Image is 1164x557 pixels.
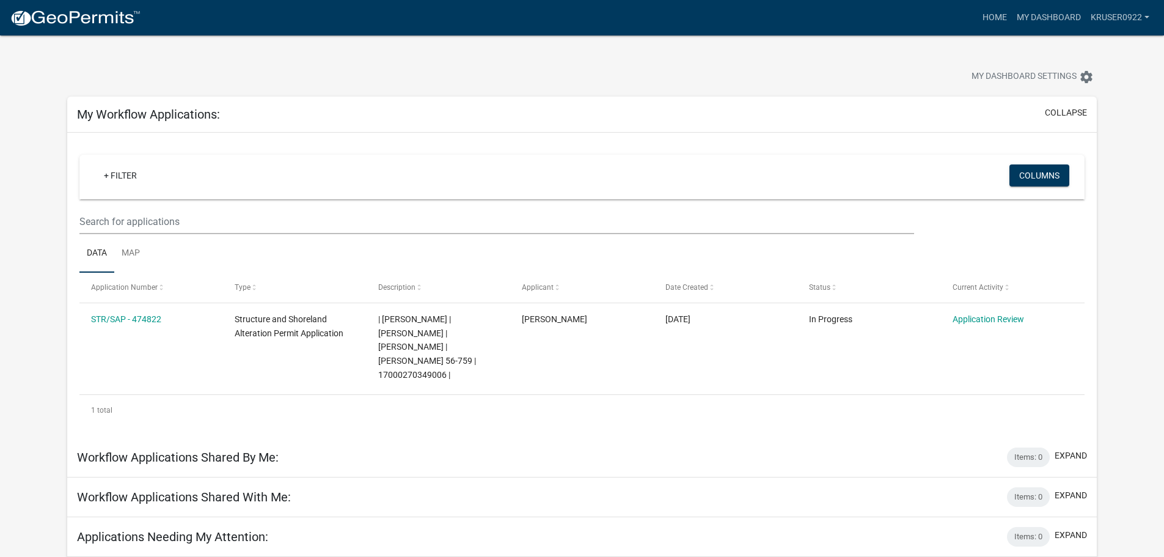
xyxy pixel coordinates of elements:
[510,273,654,302] datatable-header-cell: Applicant
[1007,448,1050,467] div: Items: 0
[79,395,1085,426] div: 1 total
[378,283,415,292] span: Description
[367,273,510,302] datatable-header-cell: Description
[962,65,1104,89] button: My Dashboard Settingssettings
[1045,106,1087,119] button: collapse
[235,283,251,292] span: Type
[1007,487,1050,507] div: Items: 0
[235,314,343,338] span: Structure and Shoreland Alteration Permit Application
[378,314,476,380] span: | Alexis Newark | DAVID A KRUSE | NANCY G KRUSE | Franklin 56-759 | 17000270349006 |
[953,314,1024,324] a: Application Review
[1055,489,1087,502] button: expand
[1012,6,1086,29] a: My Dashboard
[809,283,830,292] span: Status
[77,450,279,465] h5: Workflow Applications Shared By Me:
[79,273,223,302] datatable-header-cell: Application Number
[972,70,1077,84] span: My Dashboard Settings
[940,273,1084,302] datatable-header-cell: Current Activity
[223,273,367,302] datatable-header-cell: Type
[114,234,147,273] a: Map
[1009,164,1069,186] button: Columns
[978,6,1012,29] a: Home
[77,490,291,504] h5: Workflow Applications Shared With Me:
[79,234,114,273] a: Data
[1055,449,1087,462] button: expand
[654,273,797,302] datatable-header-cell: Date Created
[79,209,913,234] input: Search for applications
[1055,529,1087,542] button: expand
[67,133,1097,438] div: collapse
[797,273,940,302] datatable-header-cell: Status
[94,164,147,186] a: + Filter
[665,314,690,324] span: 09/07/2025
[77,529,268,544] h5: Applications Needing My Attention:
[522,314,587,324] span: Darren Kruse
[665,283,708,292] span: Date Created
[91,283,158,292] span: Application Number
[1079,70,1094,84] i: settings
[1086,6,1154,29] a: kruser0922
[1007,527,1050,547] div: Items: 0
[953,283,1003,292] span: Current Activity
[522,283,554,292] span: Applicant
[77,107,220,122] h5: My Workflow Applications:
[809,314,852,324] span: In Progress
[91,314,161,324] a: STR/SAP - 474822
